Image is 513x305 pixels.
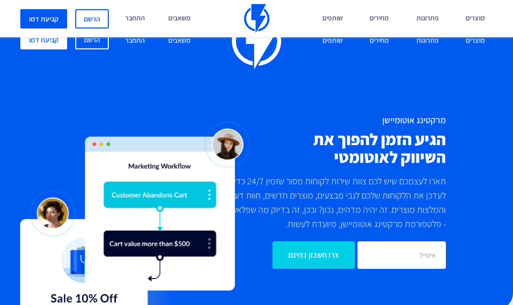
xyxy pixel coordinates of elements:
[117,30,153,52] a: התחבר
[273,241,355,269] input: צרו חשבון בחינם
[315,30,350,52] a: שותפים
[75,30,109,49] a: הרשם
[362,30,397,52] a: מחירים
[225,174,446,231] p: תארו לעצמכם שיש לכם צוות שירות לקוחות מסור שזמין 24/7 כדי לעדכן את הלקוחות שלכם לגבי מבצעים, מוצר...
[20,30,67,49] a: קביעת דמו
[161,30,198,52] a: משאבים
[225,130,446,166] h2: הגיע הזמן להפוך את השיווק לאוטומטי
[20,9,67,29] a: קביעת דמו
[458,30,493,52] a: מוצרים
[357,241,446,269] input: אימייל
[409,30,446,52] a: פתרונות
[75,9,109,29] a: הרשם
[225,115,446,125] h1: מרקטינג אוטומיישן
